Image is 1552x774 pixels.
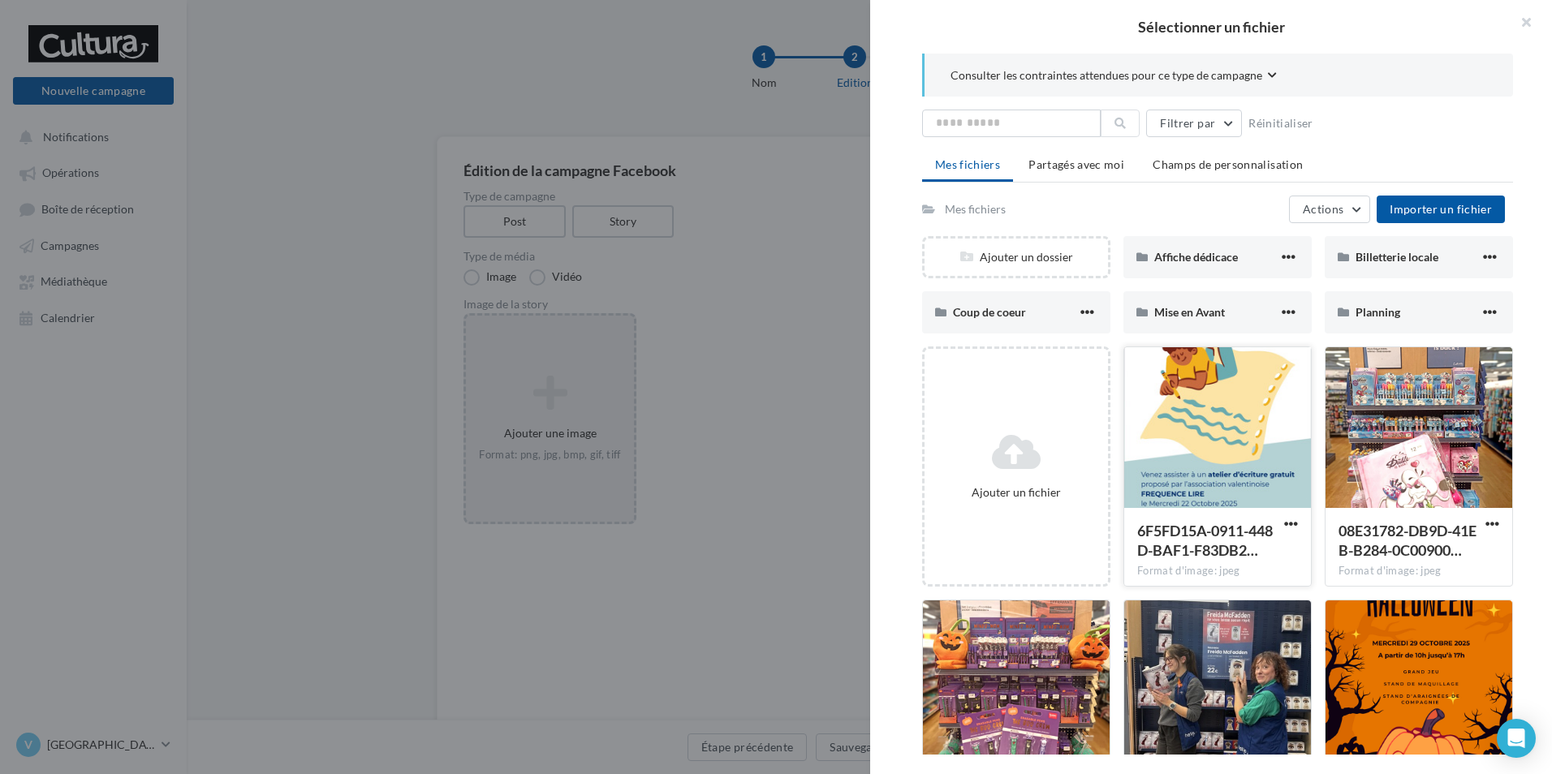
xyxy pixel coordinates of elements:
[1242,114,1320,133] button: Réinitialiser
[1303,202,1343,216] span: Actions
[1356,305,1400,319] span: Planning
[945,201,1006,217] div: Mes fichiers
[1377,196,1505,223] button: Importer un fichier
[1289,196,1370,223] button: Actions
[1497,719,1536,758] div: Open Intercom Messenger
[1154,305,1225,319] span: Mise en Avant
[1137,564,1298,578] div: Format d'image: jpeg
[1146,110,1242,137] button: Filtrer par
[935,157,1000,171] span: Mes fichiers
[1339,564,1499,578] div: Format d'image: jpeg
[953,305,1026,319] span: Coup de coeur
[1137,522,1273,559] span: 6F5FD15A-0911-448D-BAF1-F83DB2B0C17E
[1154,250,1238,264] span: Affiche dédicace
[1153,157,1303,171] span: Champs de personnalisation
[951,67,1277,87] button: Consulter les contraintes attendues pour ce type de campagne
[931,484,1101,501] div: Ajouter un fichier
[1339,522,1477,559] span: 08E31782-DB9D-41EB-B284-0C0090022A4F
[925,249,1108,265] div: Ajouter un dossier
[1390,202,1492,216] span: Importer un fichier
[951,67,1262,84] span: Consulter les contraintes attendues pour ce type de campagne
[1028,157,1124,171] span: Partagés avec moi
[896,19,1526,34] h2: Sélectionner un fichier
[1356,250,1438,264] span: Billetterie locale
